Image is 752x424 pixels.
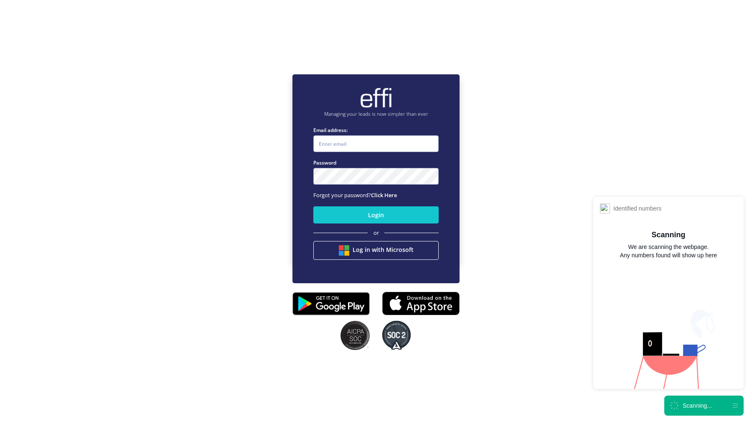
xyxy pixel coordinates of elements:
button: Login [313,206,439,223]
p: Managing your leads is now simpler than ever [313,110,439,118]
button: Log in with Microsoft [313,241,439,260]
label: Email address: [313,126,439,134]
img: btn google [339,245,349,256]
a: Click Here [371,191,397,199]
img: SOC2 badges [340,321,370,350]
span: Forgot your password? [313,191,397,199]
img: appstore.8725fd3.png [382,289,460,317]
img: SOC2 badges [382,321,411,350]
label: Password [313,159,439,167]
img: brand-logo.ec75409.png [359,87,393,108]
span: or [373,229,379,237]
img: playstore.0fabf2e.png [292,287,370,321]
input: Enter email [313,135,439,152]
